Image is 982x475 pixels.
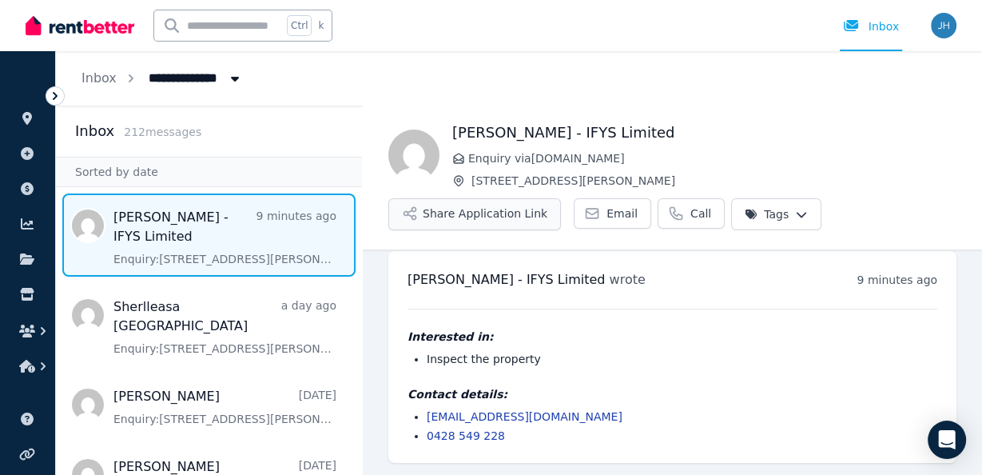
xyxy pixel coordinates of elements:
[408,329,937,345] h4: Interested in:
[75,120,114,142] h2: Inbox
[82,70,117,86] a: Inbox
[26,14,134,38] img: RentBetter
[610,272,646,287] span: wrote
[452,122,956,144] h1: [PERSON_NAME] - IFYS Limited
[388,198,561,230] button: Share Application Link
[124,126,201,138] span: 212 message s
[427,351,937,367] li: Inspect the property
[468,150,956,166] span: Enquiry via [DOMAIN_NAME]
[408,272,605,287] span: [PERSON_NAME] - IFYS Limited
[388,130,439,181] img: Natali Zeimer - IFYS Limited
[113,208,336,267] a: [PERSON_NAME] - IFYS Limited9 minutes agoEnquiry:[STREET_ADDRESS][PERSON_NAME].
[56,51,268,106] nav: Breadcrumb
[113,297,336,357] a: Sherlleasa [GEOGRAPHIC_DATA]a day agoEnquiry:[STREET_ADDRESS][PERSON_NAME].
[690,206,711,222] span: Call
[318,19,324,32] span: k
[745,206,789,222] span: Tags
[843,18,899,34] div: Inbox
[658,198,725,229] a: Call
[471,173,956,189] span: [STREET_ADDRESS][PERSON_NAME]
[731,198,821,230] button: Tags
[56,157,362,187] div: Sorted by date
[606,206,638,222] span: Email
[113,387,336,427] a: [PERSON_NAME][DATE]Enquiry:[STREET_ADDRESS][PERSON_NAME].
[928,421,966,459] div: Open Intercom Messenger
[427,410,622,423] a: [EMAIL_ADDRESS][DOMAIN_NAME]
[931,13,956,38] img: Serenity Stays Management Pty Ltd
[574,198,651,229] a: Email
[857,273,937,286] time: 9 minutes ago
[408,386,937,402] h4: Contact details:
[287,15,312,36] span: Ctrl
[427,429,505,442] a: 0428 549 228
